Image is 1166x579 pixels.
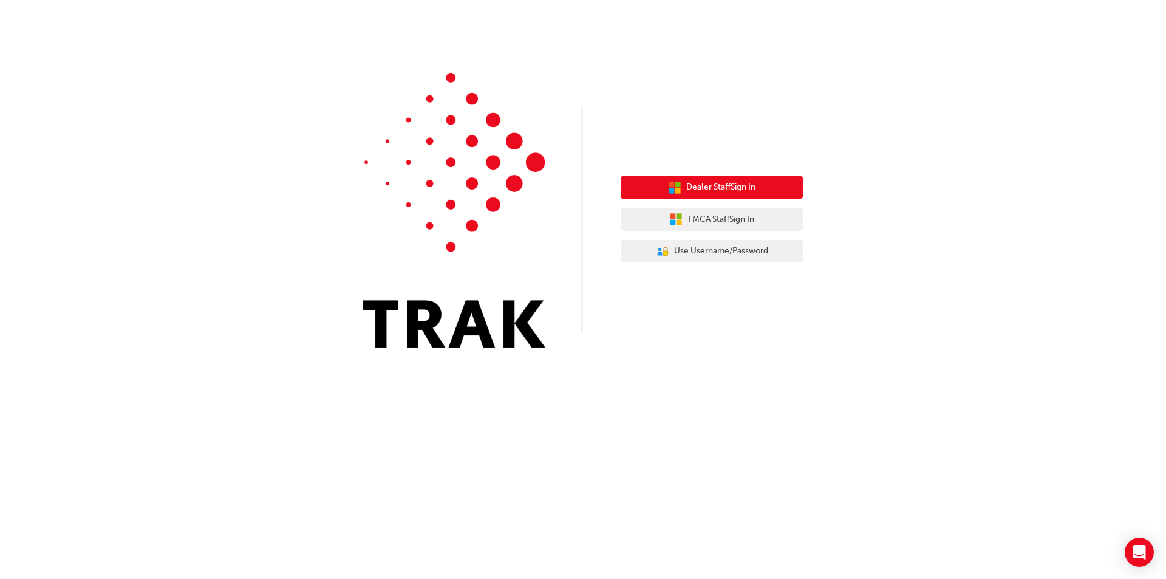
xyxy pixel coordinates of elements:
[621,240,803,263] button: Use Username/Password
[686,180,755,194] span: Dealer Staff Sign In
[674,244,768,258] span: Use Username/Password
[687,213,754,227] span: TMCA Staff Sign In
[363,73,545,348] img: Trak
[1125,538,1154,567] div: Open Intercom Messenger
[621,176,803,199] button: Dealer StaffSign In
[621,208,803,231] button: TMCA StaffSign In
